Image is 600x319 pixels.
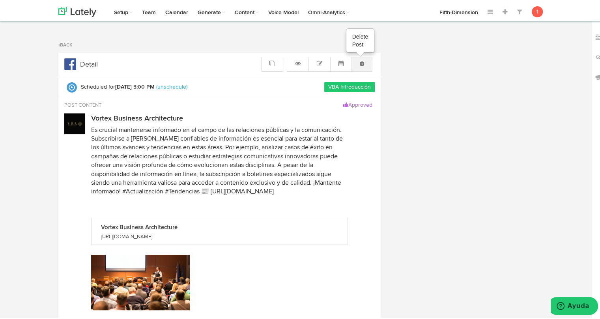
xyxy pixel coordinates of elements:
p: [URL][DOMAIN_NAME] [101,233,178,238]
iframe: Abre un widget desde donde se puede obtener más información [551,295,598,315]
img: y5G0wVzRTWbpZCdnLK9g [91,253,191,313]
a: VBA Introducción [328,83,371,88]
h3: Detail [68,55,106,71]
img: logo_lately_bg_light.svg [58,5,96,15]
span: Approved [343,101,372,106]
img: picture [64,112,85,133]
button: t [532,5,543,16]
strong: [DATE] 3:00 PM [115,83,155,88]
a: Back [58,41,72,46]
a: (unschedule) [156,83,187,88]
img: S.svg [67,81,77,91]
span: POST CONTENT [64,101,101,106]
div: Delete Post [347,28,374,50]
strong: Vortex Business Architecture [91,113,183,121]
span: Scheduled [81,83,107,88]
img: facebook.svg [64,55,76,69]
p: Es crucial mantenerse informado en el campo de las relaciones públicas y la comunicación. Subscri... [91,124,348,195]
span: for [108,83,187,88]
p: Vortex Business Architecture [101,223,178,229]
